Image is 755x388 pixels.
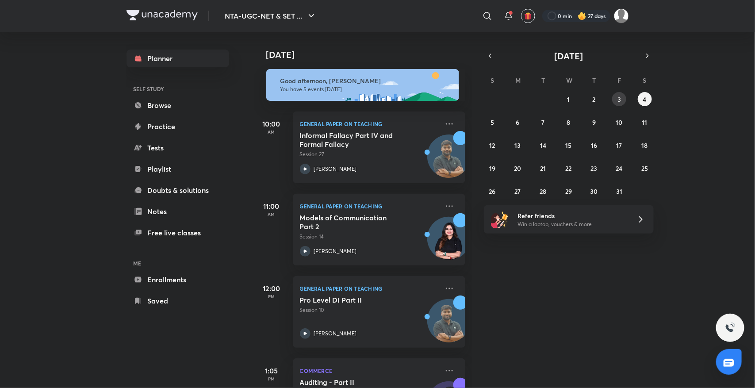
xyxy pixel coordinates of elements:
[542,118,545,127] abbr: October 7, 2025
[254,129,289,134] p: AM
[612,115,626,129] button: October 10, 2025
[126,181,229,199] a: Doubts & solutions
[566,76,572,85] abbr: Wednesday
[642,141,648,150] abbr: October 18, 2025
[254,376,289,381] p: PM
[496,50,641,62] button: [DATE]
[612,161,626,175] button: October 24, 2025
[561,161,575,175] button: October 22, 2025
[300,213,410,231] h5: Models of Communication Part 2
[521,9,535,23] button: avatar
[428,139,470,182] img: Avatar
[254,201,289,211] h5: 11:00
[300,119,439,129] p: General Paper on Teaching
[428,222,470,264] img: Avatar
[300,150,439,158] p: Session 27
[126,81,229,96] h6: SELF STUDY
[485,161,499,175] button: October 19, 2025
[524,12,532,20] img: avatar
[517,211,626,220] h6: Refer friends
[612,184,626,198] button: October 31, 2025
[516,76,521,85] abbr: Monday
[126,118,229,135] a: Practice
[561,184,575,198] button: October 29, 2025
[516,118,520,127] abbr: October 6, 2025
[592,95,595,104] abbr: October 2, 2025
[314,330,357,338] p: [PERSON_NAME]
[300,201,439,211] p: General Paper on Teaching
[254,294,289,299] p: PM
[591,141,597,150] abbr: October 16, 2025
[300,378,410,387] h5: Auditing - Part II
[489,187,496,196] abbr: October 26, 2025
[300,233,439,241] p: Session 14
[536,161,550,175] button: October 21, 2025
[561,115,575,129] button: October 8, 2025
[565,141,571,150] abbr: October 15, 2025
[565,187,572,196] abbr: October 29, 2025
[515,187,521,196] abbr: October 27, 2025
[536,138,550,152] button: October 14, 2025
[587,92,601,106] button: October 2, 2025
[638,115,652,129] button: October 11, 2025
[220,7,322,25] button: NTA-UGC-NET & SET ...
[540,141,546,150] abbr: October 14, 2025
[617,95,621,104] abbr: October 3, 2025
[126,139,229,157] a: Tests
[254,283,289,294] h5: 12:00
[491,211,509,228] img: referral
[490,141,495,150] abbr: October 12, 2025
[638,138,652,152] button: October 18, 2025
[578,12,586,20] img: streak
[485,138,499,152] button: October 12, 2025
[540,164,546,173] abbr: October 21, 2025
[514,164,521,173] abbr: October 20, 2025
[561,92,575,106] button: October 1, 2025
[616,118,623,127] abbr: October 10, 2025
[126,10,198,20] img: Company Logo
[511,161,525,175] button: October 20, 2025
[515,141,521,150] abbr: October 13, 2025
[314,247,357,255] p: [PERSON_NAME]
[126,10,198,23] a: Company Logo
[587,184,601,198] button: October 30, 2025
[300,306,439,314] p: Session 10
[643,76,647,85] abbr: Saturday
[536,115,550,129] button: October 7, 2025
[491,76,494,85] abbr: Sunday
[280,77,451,85] h6: Good afternoon, [PERSON_NAME]
[536,184,550,198] button: October 28, 2025
[561,138,575,152] button: October 15, 2025
[587,115,601,129] button: October 9, 2025
[638,92,652,106] button: October 4, 2025
[511,184,525,198] button: October 27, 2025
[617,76,621,85] abbr: Friday
[612,138,626,152] button: October 17, 2025
[642,118,648,127] abbr: October 11, 2025
[587,138,601,152] button: October 16, 2025
[300,283,439,294] p: General Paper on Teaching
[491,118,494,127] abbr: October 5, 2025
[126,256,229,271] h6: ME
[126,160,229,178] a: Playlist
[616,187,622,196] abbr: October 31, 2025
[126,271,229,288] a: Enrollments
[511,115,525,129] button: October 6, 2025
[517,220,626,228] p: Win a laptop, vouchers & more
[614,8,629,23] img: Sakshi Nath
[590,164,597,173] abbr: October 23, 2025
[428,304,470,346] img: Avatar
[567,118,570,127] abbr: October 8, 2025
[641,164,648,173] abbr: October 25, 2025
[590,187,598,196] abbr: October 30, 2025
[592,118,596,127] abbr: October 9, 2025
[266,69,459,101] img: afternoon
[126,224,229,242] a: Free live classes
[254,211,289,217] p: AM
[616,164,623,173] abbr: October 24, 2025
[126,50,229,67] a: Planner
[541,76,545,85] abbr: Tuesday
[592,76,596,85] abbr: Thursday
[587,161,601,175] button: October 23, 2025
[485,115,499,129] button: October 5, 2025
